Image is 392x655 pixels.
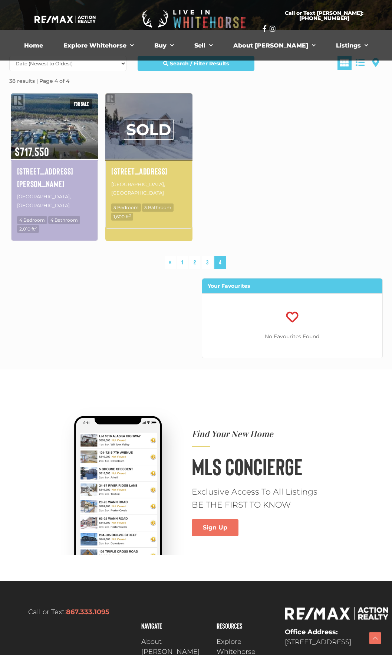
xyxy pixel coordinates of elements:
[217,622,278,629] h4: Resources
[192,519,238,536] a: Sign Up
[214,256,226,269] span: 4
[111,179,186,198] p: [GEOGRAPHIC_DATA], [GEOGRAPHIC_DATA]
[202,256,213,269] a: 3
[111,203,141,211] span: 3 Bedroom
[7,38,385,53] nav: Menu
[35,226,37,230] sup: 2
[48,216,80,224] span: 4 Bathroom
[149,38,179,53] a: Buy
[170,60,229,67] strong: Search / Filter Results
[17,216,47,224] span: 4 Bedroom
[165,256,176,269] a: «
[17,165,92,190] a: [STREET_ADDRESS][PERSON_NAME]
[189,256,200,269] a: 2
[285,628,338,636] strong: Office Address:
[111,213,133,221] span: 1,600 ft
[17,225,39,233] span: 2,010 ft
[19,38,49,53] a: Home
[263,6,386,25] a: Call or Text [PERSON_NAME]: [PHONE_NUMBER]
[330,38,374,53] a: Listings
[9,78,69,84] strong: 38 results | Page 4 of 4
[208,283,250,289] strong: Your Favourites
[70,99,92,109] span: For sale
[177,256,188,269] a: 1
[192,430,332,439] h4: Find Your New Home
[17,192,92,211] p: [GEOGRAPHIC_DATA], [GEOGRAPHIC_DATA]
[142,203,174,211] span: 3 Bathroom
[129,213,131,217] sup: 2
[11,92,98,160] img: 26 BERYL PLACE, Whitehorse, Yukon
[138,56,255,71] a: Search / Filter Results
[192,485,332,511] p: Exclusive Access To All Listings BE THE FIRST TO KNOW
[228,38,321,53] a: About [PERSON_NAME]
[141,622,209,629] h4: Navigate
[124,120,174,140] span: SOLD
[202,332,383,341] p: No Favourites Found
[271,10,377,21] span: Call or Text [PERSON_NAME]: [PHONE_NUMBER]
[192,454,332,478] h2: MLS Concierge
[4,607,134,617] p: Call or Text:
[58,38,139,53] a: Explore Whitehorse
[111,165,186,177] a: [STREET_ADDRESS]
[189,38,218,53] a: Sell
[11,135,98,159] span: $717,550
[203,525,227,531] span: Sign Up
[66,608,109,616] a: 867.333.1095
